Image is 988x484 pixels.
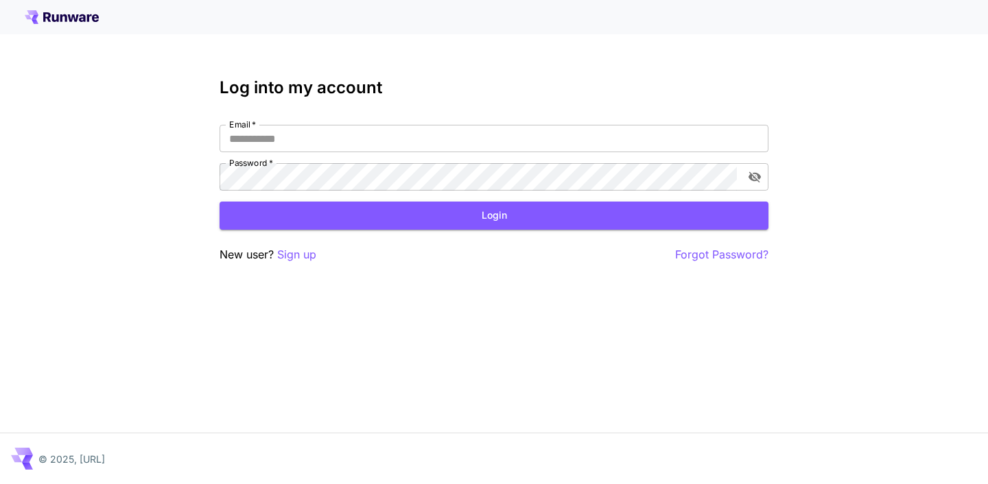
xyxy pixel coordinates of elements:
button: Forgot Password? [675,246,768,263]
p: New user? [220,246,316,263]
button: toggle password visibility [742,165,767,189]
button: Login [220,202,768,230]
label: Email [229,119,256,130]
label: Password [229,157,273,169]
p: © 2025, [URL] [38,452,105,466]
h3: Log into my account [220,78,768,97]
button: Sign up [277,246,316,263]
